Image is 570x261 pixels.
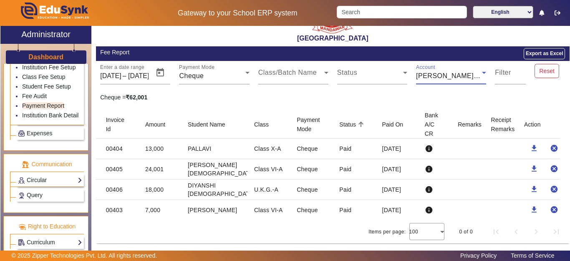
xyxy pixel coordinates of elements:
[376,139,418,159] mat-cell: [DATE]
[425,165,433,173] mat-icon: info
[188,120,225,129] div: Student Name
[179,65,214,70] mat-label: Payment Mode
[376,180,418,200] mat-cell: [DATE]
[139,200,181,220] mat-cell: 7,000
[382,120,411,129] div: Paid On
[27,130,52,137] span: Expenses
[297,115,322,134] div: Payment Mode
[18,223,26,231] img: rte.png
[524,48,565,59] button: Export as Excel
[188,120,233,129] div: Student Name
[290,180,333,200] mat-cell: Cheque
[247,180,290,200] mat-cell: U.K.G.-A
[550,185,558,193] mat-icon: cancel
[100,48,328,57] div: Fee Report
[100,71,121,81] input: Start Date
[12,251,157,260] p: © 2025 Zipper Technologies Pvt. Ltd. All rights reserved.
[22,161,29,168] img: communication.png
[506,222,526,242] button: Previous page
[290,159,333,180] mat-cell: Cheque
[339,165,351,173] span: Paid
[179,72,204,79] span: Cheque
[128,71,149,81] input: End Date
[495,69,511,76] mat-label: Filter
[181,180,247,200] mat-cell: DIYANSHI [DEMOGRAPHIC_DATA]
[18,193,25,199] img: Support-tickets.png
[139,180,181,200] mat-cell: 18,000
[247,200,290,220] mat-cell: Class VI-A
[368,228,406,236] div: Items per page:
[96,180,139,200] mat-cell: 00406
[0,26,91,44] a: Administrator
[339,144,351,153] span: Paid
[517,111,560,139] mat-header-cell: Action
[96,200,139,220] mat-cell: 00403
[418,111,451,139] mat-header-cell: Bank A/C CR
[376,159,418,180] mat-cell: [DATE]
[145,120,165,129] div: Amount
[96,93,175,102] div: Cheque =
[382,120,404,129] div: Paid On
[254,120,276,129] div: Class
[106,115,126,134] div: Invoice Id
[22,83,71,90] a: Student Fee Setup
[530,144,538,152] mat-icon: download
[416,65,435,70] mat-label: Account
[376,200,418,220] mat-cell: [DATE]
[181,159,247,180] mat-cell: [PERSON_NAME][DEMOGRAPHIC_DATA]
[106,115,132,134] div: Invoice Id
[28,53,63,61] h3: Dashboard
[546,222,566,242] button: Last page
[550,165,558,173] mat-icon: cancel
[123,71,126,81] span: –
[526,222,546,242] button: Next page
[550,144,558,152] mat-icon: cancel
[22,64,76,71] a: Institution Fee Setup
[425,144,433,153] mat-icon: info
[486,222,506,242] button: First page
[22,112,78,119] a: Institution Bank Detail
[290,200,333,220] mat-cell: Cheque
[337,69,357,76] mat-label: Status
[425,206,433,214] mat-icon: info
[339,120,356,129] div: Status
[550,205,558,214] mat-icon: cancel
[10,160,84,169] p: Communication
[339,206,351,214] span: Paid
[451,111,484,139] mat-header-cell: Remarks
[96,159,139,180] mat-cell: 00405
[147,9,328,18] h5: Gateway to your School ERP system
[21,29,71,39] h2: Administrator
[254,120,269,129] div: Class
[139,139,181,159] mat-cell: 13,000
[535,64,560,78] button: Reset
[10,222,84,231] p: Right to Education
[27,192,43,198] span: Query
[22,73,66,80] a: Class Fee Setup
[247,139,290,159] mat-cell: Class X-A
[181,139,247,159] mat-cell: PALLAVI
[507,250,558,261] a: Terms of Service
[247,159,290,180] mat-cell: Class VI-A
[425,185,433,194] mat-icon: info
[456,250,501,261] a: Privacy Policy
[28,53,64,61] a: Dashboard
[18,190,82,200] a: Query
[337,6,467,18] input: Search
[126,94,147,101] strong: ₹62,001
[339,185,351,194] span: Paid
[530,165,538,173] mat-icon: download
[484,111,517,139] mat-header-cell: Receipt Remarks
[290,139,333,159] mat-cell: Cheque
[96,34,570,42] h2: [GEOGRAPHIC_DATA]
[459,228,473,236] div: 0 of 0
[18,129,82,138] a: Expenses
[530,205,538,214] mat-icon: download
[145,120,173,129] div: Amount
[181,200,247,220] mat-cell: [PERSON_NAME]
[22,102,64,109] a: Payment Report
[22,93,47,99] a: Fee Audit
[18,130,25,137] img: Payroll.png
[139,159,181,180] mat-cell: 24,001
[339,120,363,129] div: Status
